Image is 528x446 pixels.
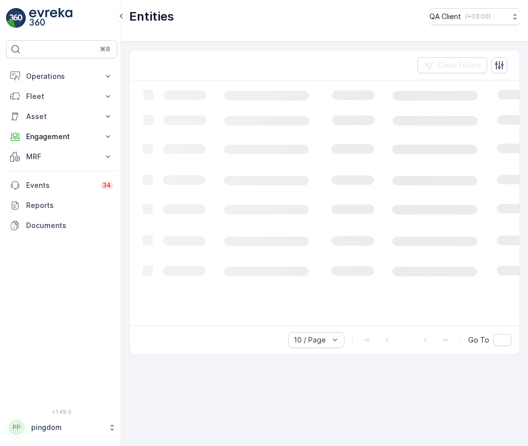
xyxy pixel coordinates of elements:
p: Engagement [26,132,97,142]
p: pingdom [31,422,103,432]
button: MRF [6,147,117,167]
button: PPpingdom [6,417,117,438]
p: Events [26,180,95,190]
button: QA Client(+03:00) [429,8,520,25]
img: logo_light-DOdMpM7g.png [29,8,72,28]
button: Clear Filters [417,57,487,73]
p: Clear Filters [437,60,481,70]
a: Events34 [6,175,117,195]
span: v 1.49.0 [6,409,117,415]
p: Entities [129,9,174,25]
p: QA Client [429,12,461,22]
p: Asset [26,111,97,122]
p: Fleet [26,91,97,101]
span: Go To [468,335,489,345]
p: Reports [26,200,113,210]
p: Documents [26,220,113,231]
p: Operations [26,71,97,81]
p: 34 [103,181,111,189]
button: Operations [6,66,117,86]
a: Documents [6,215,117,236]
button: Fleet [6,86,117,106]
img: logo [6,8,26,28]
p: MRF [26,152,97,162]
p: ( +03:00 ) [465,13,491,21]
p: ⌘B [100,45,110,53]
button: Asset [6,106,117,127]
a: Reports [6,195,117,215]
button: Engagement [6,127,117,147]
div: PP [9,419,25,435]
